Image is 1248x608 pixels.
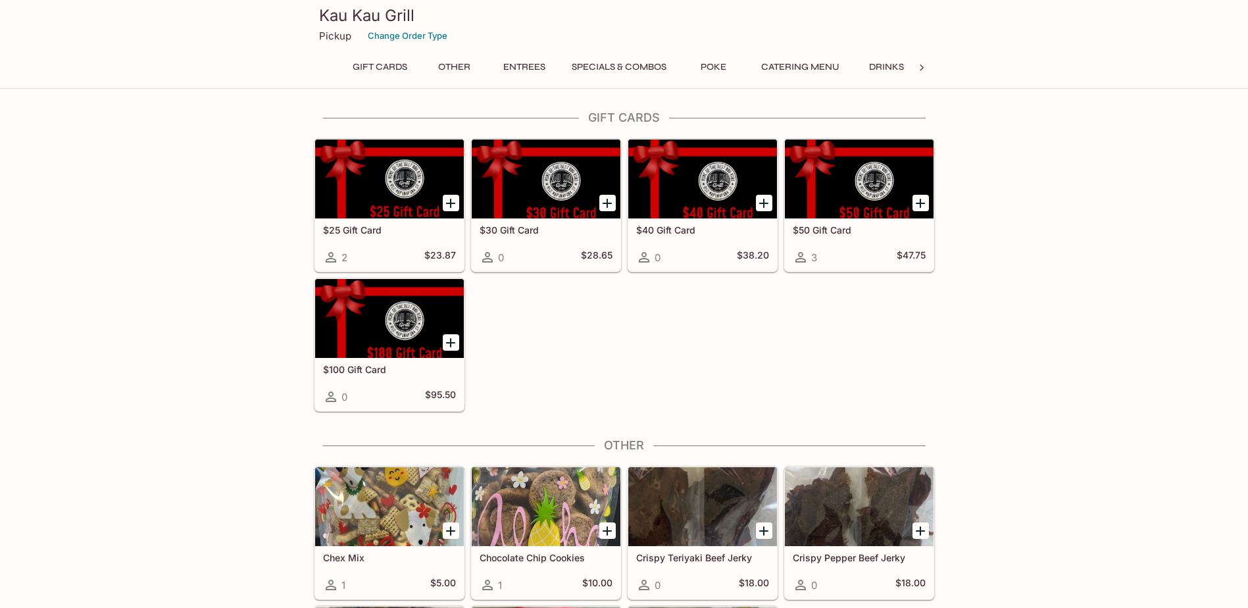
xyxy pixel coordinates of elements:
button: Entrees [495,58,554,76]
button: Add Crispy Pepper Beef Jerky [912,522,929,539]
a: $25 Gift Card2$23.87 [314,139,464,272]
button: Add Crispy Teriyaki Beef Jerky [756,522,772,539]
span: 2 [341,251,347,264]
button: Add $50 Gift Card [912,195,929,211]
h4: Gift Cards [314,111,935,125]
h5: $28.65 [581,249,612,265]
a: $30 Gift Card0$28.65 [471,139,621,272]
button: Add Chocolate Chip Cookies [599,522,616,539]
h5: $25 Gift Card [323,224,456,236]
a: $50 Gift Card3$47.75 [784,139,934,272]
h5: $40 Gift Card [636,224,769,236]
div: Chex Mix [315,467,464,546]
button: Drinks [857,58,916,76]
button: Add $30 Gift Card [599,195,616,211]
span: 0 [498,251,504,264]
p: Pickup [319,30,351,42]
span: 1 [341,579,345,592]
span: 1 [498,579,502,592]
button: Change Order Type [362,26,453,46]
button: Other [425,58,484,76]
a: Crispy Pepper Beef Jerky0$18.00 [784,467,934,599]
div: $40 Gift Card [628,139,777,218]
h5: Chocolate Chip Cookies [480,552,612,563]
h5: $100 Gift Card [323,364,456,375]
button: Add Chex Mix [443,522,459,539]
a: Crispy Teriyaki Beef Jerky0$18.00 [628,467,778,599]
a: $40 Gift Card0$38.20 [628,139,778,272]
h4: Other [314,438,935,453]
h5: $18.00 [895,577,926,593]
div: $50 Gift Card [785,139,934,218]
span: 0 [811,579,817,592]
span: 0 [341,391,347,403]
div: $25 Gift Card [315,139,464,218]
span: 0 [655,251,661,264]
a: Chocolate Chip Cookies1$10.00 [471,467,621,599]
h5: $10.00 [582,577,612,593]
h5: Crispy Teriyaki Beef Jerky [636,552,769,563]
h5: $5.00 [430,577,456,593]
h5: $50 Gift Card [793,224,926,236]
h3: Kau Kau Grill [319,5,930,26]
h5: $18.00 [739,577,769,593]
h5: $23.87 [424,249,456,265]
div: Crispy Pepper Beef Jerky [785,467,934,546]
div: Crispy Teriyaki Beef Jerky [628,467,777,546]
div: $100 Gift Card [315,279,464,358]
button: Specials & Combos [564,58,674,76]
h5: $38.20 [737,249,769,265]
button: Gift Cards [345,58,414,76]
h5: Crispy Pepper Beef Jerky [793,552,926,563]
button: Add $100 Gift Card [443,334,459,351]
div: $30 Gift Card [472,139,620,218]
h5: $30 Gift Card [480,224,612,236]
a: $100 Gift Card0$95.50 [314,278,464,411]
div: Chocolate Chip Cookies [472,467,620,546]
button: Add $40 Gift Card [756,195,772,211]
button: Catering Menu [754,58,847,76]
span: 0 [655,579,661,592]
button: Poke [684,58,743,76]
button: Add $25 Gift Card [443,195,459,211]
h5: $47.75 [897,249,926,265]
span: 3 [811,251,817,264]
h5: $95.50 [425,389,456,405]
h5: Chex Mix [323,552,456,563]
a: Chex Mix1$5.00 [314,467,464,599]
